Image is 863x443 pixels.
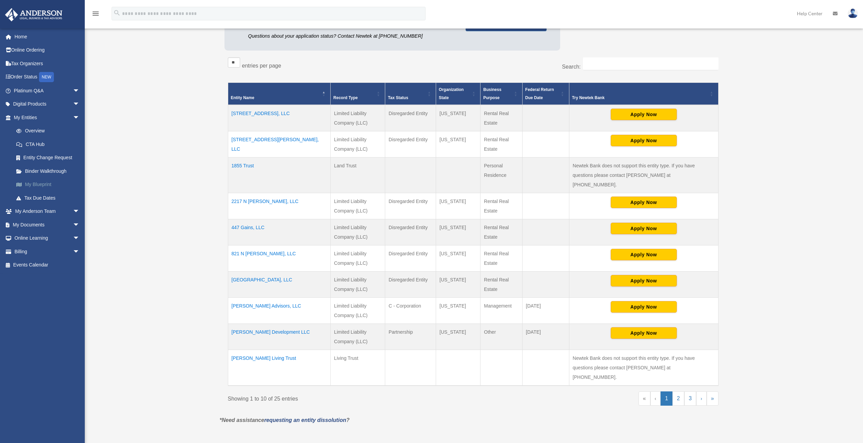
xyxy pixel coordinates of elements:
[9,178,90,191] a: My Blueprint
[331,157,385,193] td: Land Trust
[228,105,331,131] td: [STREET_ADDRESS], LLC
[639,391,650,406] a: First
[331,245,385,271] td: Limited Liability Company (LLC)
[92,12,100,18] a: menu
[331,324,385,350] td: Limited Liability Company (LLC)
[611,135,677,146] button: Apply Now
[522,324,569,350] td: [DATE]
[385,245,436,271] td: Disregarded Entity
[231,95,254,100] span: Entity Name
[480,193,523,219] td: Rental Real Estate
[522,82,569,105] th: Federal Return Due Date: Activate to sort
[569,350,718,386] td: Newtek Bank does not support this entity type. If you have questions please contact [PERSON_NAME]...
[5,111,90,124] a: My Entitiesarrow_drop_down
[92,10,100,18] i: menu
[228,82,331,105] th: Entity Name: Activate to invert sorting
[5,258,90,272] a: Events Calendar
[5,218,90,232] a: My Documentsarrow_drop_down
[331,105,385,131] td: Limited Liability Company (LLC)
[483,87,501,100] span: Business Purpose
[385,219,436,245] td: Disregarded Entity
[331,193,385,219] td: Limited Liability Company (LLC)
[73,84,86,98] span: arrow_drop_down
[439,87,464,100] span: Organization State
[436,105,480,131] td: [US_STATE]
[436,245,480,271] td: [US_STATE]
[436,82,480,105] th: Organization State: Activate to sort
[611,275,677,287] button: Apply Now
[436,297,480,324] td: [US_STATE]
[331,271,385,297] td: Limited Liability Company (LLC)
[525,87,554,100] span: Federal Return Due Date
[9,124,86,138] a: Overview
[9,191,90,205] a: Tax Due Dates
[331,350,385,386] td: Living Trust
[707,391,719,406] a: Last
[228,193,331,219] td: 2217 N [PERSON_NAME], LLC
[480,245,523,271] td: Rental Real Estate
[388,95,408,100] span: Tax Status
[5,245,90,258] a: Billingarrow_drop_down
[480,219,523,245] td: Rental Real Estate
[228,297,331,324] td: [PERSON_NAME] Advisors, LLC
[572,94,708,102] div: Try Newtek Bank
[436,324,480,350] td: [US_STATE]
[611,327,677,339] button: Apply Now
[73,97,86,111] span: arrow_drop_down
[331,219,385,245] td: Limited Liability Company (LLC)
[436,271,480,297] td: [US_STATE]
[331,297,385,324] td: Limited Liability Company (LLC)
[5,232,90,245] a: Online Learningarrow_drop_down
[228,324,331,350] td: [PERSON_NAME] Development LLC
[264,417,346,423] a: requesting an entity dissolution
[611,301,677,313] button: Apply Now
[5,70,90,84] a: Order StatusNEW
[73,245,86,259] span: arrow_drop_down
[228,219,331,245] td: 447 Gains, LLC
[5,30,90,43] a: Home
[39,72,54,82] div: NEW
[611,109,677,120] button: Apply Now
[385,193,436,219] td: Disregarded Entity
[436,193,480,219] td: [US_STATE]
[3,8,64,21] img: Anderson Advisors Platinum Portal
[228,350,331,386] td: [PERSON_NAME] Living Trust
[569,157,718,193] td: Newtek Bank does not support this entity type. If you have questions please contact [PERSON_NAME]...
[331,82,385,105] th: Record Type: Activate to sort
[480,82,523,105] th: Business Purpose: Activate to sort
[5,43,90,57] a: Online Ordering
[569,82,718,105] th: Try Newtek Bank : Activate to sort
[522,297,569,324] td: [DATE]
[5,84,90,97] a: Platinum Q&Aarrow_drop_down
[480,271,523,297] td: Rental Real Estate
[73,111,86,125] span: arrow_drop_down
[5,97,90,111] a: Digital Productsarrow_drop_down
[436,131,480,157] td: [US_STATE]
[242,63,281,69] label: entries per page
[672,391,684,406] a: 2
[611,197,677,208] button: Apply Now
[480,297,523,324] td: Management
[113,9,121,17] i: search
[228,157,331,193] td: 1855 Trust
[73,218,86,232] span: arrow_drop_down
[385,324,436,350] td: Partnership
[228,131,331,157] td: [STREET_ADDRESS][PERSON_NAME], LLC
[385,131,436,157] td: Disregarded Entity
[228,391,468,404] div: Showing 1 to 10 of 25 entries
[73,205,86,219] span: arrow_drop_down
[385,297,436,324] td: C - Corporation
[385,82,436,105] th: Tax Status: Activate to sort
[333,95,358,100] span: Record Type
[331,131,385,157] td: Limited Liability Company (LLC)
[9,164,90,178] a: Binder Walkthrough
[5,205,90,218] a: My Anderson Teamarrow_drop_down
[480,131,523,157] td: Rental Real Estate
[248,32,455,40] p: Questions about your application status? Contact Newtek at [PHONE_NUMBER]
[480,105,523,131] td: Rental Real Estate
[848,8,858,18] img: User Pic
[73,232,86,245] span: arrow_drop_down
[9,151,90,165] a: Entity Change Request
[611,249,677,260] button: Apply Now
